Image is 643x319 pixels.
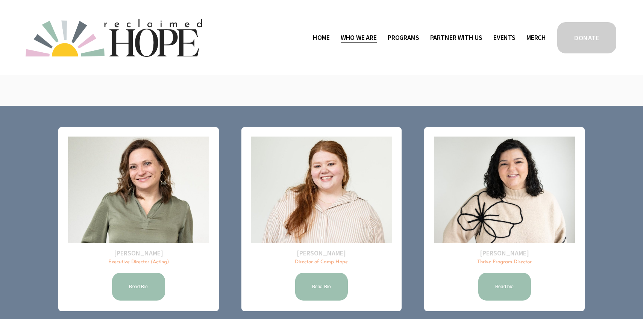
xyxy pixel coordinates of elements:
img: Reclaimed Hope Initiative [26,19,202,57]
p: Executive Director (Acting) [68,259,209,266]
span: Programs [388,32,419,43]
a: Events [493,32,516,44]
span: Partner With Us [430,32,482,43]
a: Merch [526,32,546,44]
h2: [PERSON_NAME] [434,249,575,257]
a: Read bio [477,272,532,302]
a: folder dropdown [341,32,377,44]
h2: [PERSON_NAME] [68,249,209,257]
p: Director of Camp Hope [251,259,392,266]
a: Home [313,32,329,44]
h2: [PERSON_NAME] [251,249,392,257]
a: Read Bio [111,272,166,302]
a: folder dropdown [388,32,419,44]
span: Who We Are [341,32,377,43]
a: Read Bio [294,272,349,302]
a: folder dropdown [430,32,482,44]
a: DONATE [556,21,617,55]
p: Thrive Program Director [434,259,575,266]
